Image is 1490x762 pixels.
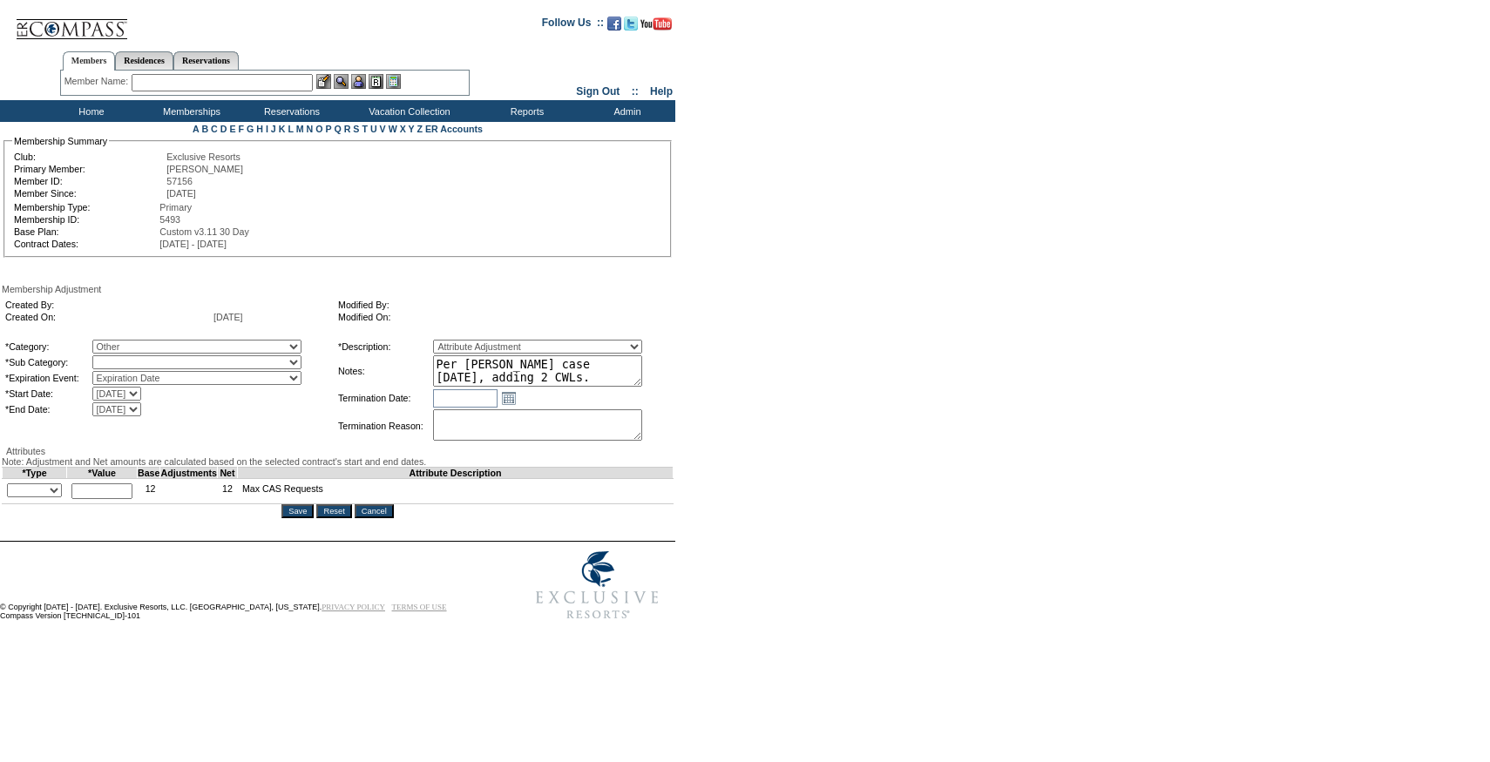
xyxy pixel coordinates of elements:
[338,388,431,408] td: Termination Date:
[14,164,165,174] td: Primary Member:
[5,371,91,385] td: *Expiration Event:
[338,340,431,354] td: *Description:
[392,603,447,611] a: TERMS OF USE
[2,456,674,467] div: Note: Adjustment and Net amounts are calculated based on the selected contract's start and end da...
[160,468,218,479] td: Adjustments
[338,312,664,322] td: Modified On:
[624,22,638,32] a: Follow us on Twitter
[370,124,377,134] a: U
[281,504,314,518] input: Save
[389,124,397,134] a: W
[575,100,675,122] td: Admin
[3,468,67,479] td: *Type
[353,124,359,134] a: S
[279,124,286,134] a: K
[166,152,240,162] span: Exclusive Resorts
[334,124,341,134] a: Q
[640,17,672,30] img: Subscribe to our YouTube Channel
[322,603,385,611] a: PRIVACY POLICY
[14,152,165,162] td: Club:
[5,402,91,416] td: *End Date:
[166,176,193,186] span: 57156
[193,124,199,134] a: A
[220,124,227,134] a: D
[256,124,263,134] a: H
[166,188,196,199] span: [DATE]
[39,100,139,122] td: Home
[409,124,415,134] a: Y
[362,124,368,134] a: T
[2,446,674,456] div: Attributes
[64,74,132,89] div: Member Name:
[229,124,235,134] a: E
[5,340,91,354] td: *Category:
[271,124,276,134] a: J
[316,74,331,89] img: b_edit.gif
[218,468,238,479] td: Net
[425,124,483,134] a: ER Accounts
[316,504,351,518] input: Reset
[139,100,240,122] td: Memberships
[288,124,293,134] a: L
[240,100,340,122] td: Reservations
[14,239,158,249] td: Contract Dates:
[14,188,165,199] td: Member Since:
[15,4,128,40] img: Compass Home
[238,124,244,134] a: F
[386,74,401,89] img: b_calculator.gif
[338,409,431,442] td: Termination Reason:
[247,124,254,134] a: G
[315,124,322,134] a: O
[542,15,604,36] td: Follow Us ::
[326,124,332,134] a: P
[296,124,304,134] a: M
[624,17,638,30] img: Follow us on Twitter
[266,124,268,134] a: I
[14,214,158,225] td: Membership ID:
[173,51,239,70] a: Reservations
[607,17,621,30] img: Become our fan on Facebook
[138,479,160,504] td: 12
[159,202,192,212] span: Primary
[12,136,109,146] legend: Membership Summary
[159,214,180,225] span: 5493
[338,300,664,310] td: Modified By:
[632,85,639,98] span: ::
[159,239,227,249] span: [DATE] - [DATE]
[499,388,518,408] a: Open the calendar popup.
[640,22,672,32] a: Subscribe to our YouTube Channel
[344,124,351,134] a: R
[237,468,673,479] td: Attribute Description
[237,479,673,504] td: Max CAS Requests
[5,387,91,401] td: *Start Date:
[338,355,431,387] td: Notes:
[63,51,116,71] a: Members
[355,504,394,518] input: Cancel
[475,100,575,122] td: Reports
[340,100,475,122] td: Vacation Collection
[201,124,208,134] a: B
[211,124,218,134] a: C
[218,479,238,504] td: 12
[5,312,212,322] td: Created On:
[159,226,248,237] span: Custom v3.11 30 Day
[5,355,91,369] td: *Sub Category:
[307,124,314,134] a: N
[334,74,349,89] img: View
[14,226,158,237] td: Base Plan:
[369,74,383,89] img: Reservations
[576,85,620,98] a: Sign Out
[138,468,160,479] td: Base
[213,312,243,322] span: [DATE]
[166,164,243,174] span: [PERSON_NAME]
[380,124,386,134] a: V
[519,542,675,629] img: Exclusive Resorts
[417,124,423,134] a: Z
[607,22,621,32] a: Become our fan on Facebook
[14,176,165,186] td: Member ID:
[14,202,158,212] td: Membership Type:
[650,85,673,98] a: Help
[2,284,674,294] div: Membership Adjustment
[115,51,173,70] a: Residences
[351,74,366,89] img: Impersonate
